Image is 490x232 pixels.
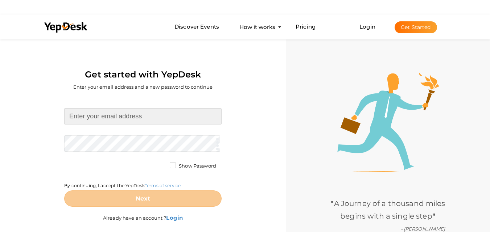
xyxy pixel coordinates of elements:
[64,190,222,207] button: Next
[73,84,213,90] label: Enter your email address and a new password to continue
[330,199,334,208] b: "
[174,20,219,34] a: Discover Events
[237,20,277,34] button: How it works
[64,182,181,189] label: By continuing, I accept the YepDesk
[359,23,375,30] a: Login
[166,214,183,221] b: Login
[103,207,183,222] label: Already have an account ?
[136,195,151,202] b: Next
[432,212,436,220] b: "
[401,226,445,232] i: - [PERSON_NAME]
[337,72,439,172] img: step1-illustration.png
[330,199,445,220] span: A Journey of a thousand miles begins with a single step
[64,108,222,125] input: Enter your email address
[296,20,316,34] a: Pricing
[145,183,181,188] a: Terms of service
[85,68,201,81] label: Get started with YepDesk
[170,163,216,170] label: Show Password
[395,21,437,33] button: Get Started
